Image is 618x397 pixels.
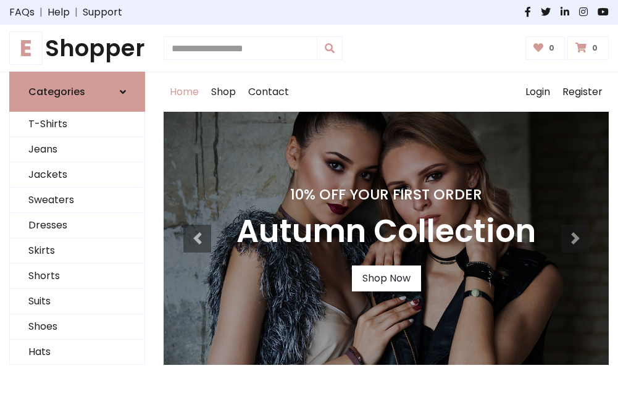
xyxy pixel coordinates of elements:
[9,5,35,20] a: FAQs
[9,72,145,112] a: Categories
[546,43,557,54] span: 0
[236,213,536,251] h3: Autumn Collection
[556,72,609,112] a: Register
[10,188,144,213] a: Sweaters
[28,86,85,98] h6: Categories
[236,186,536,203] h4: 10% Off Your First Order
[9,35,145,62] a: EShopper
[525,36,566,60] a: 0
[9,35,145,62] h1: Shopper
[10,213,144,238] a: Dresses
[9,31,43,65] span: E
[10,314,144,340] a: Shoes
[83,5,122,20] a: Support
[10,340,144,365] a: Hats
[10,162,144,188] a: Jackets
[10,264,144,289] a: Shorts
[70,5,83,20] span: |
[48,5,70,20] a: Help
[589,43,601,54] span: 0
[519,72,556,112] a: Login
[10,137,144,162] a: Jeans
[35,5,48,20] span: |
[10,238,144,264] a: Skirts
[10,289,144,314] a: Suits
[242,72,295,112] a: Contact
[164,72,205,112] a: Home
[10,112,144,137] a: T-Shirts
[567,36,609,60] a: 0
[352,265,421,291] a: Shop Now
[205,72,242,112] a: Shop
